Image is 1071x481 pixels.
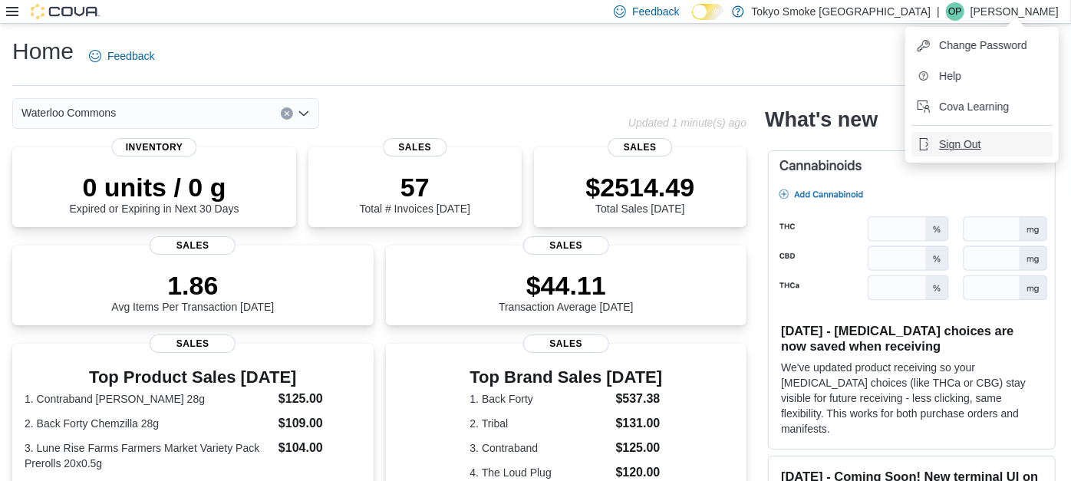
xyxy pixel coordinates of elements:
dt: 1. Contraband [PERSON_NAME] 28g [25,391,272,407]
span: Sales [150,334,236,353]
dt: 3. Lune Rise Farms Farmers Market Variety Pack Prerolls 20x0.5g [25,440,272,471]
a: Feedback [83,41,160,71]
div: Total Sales [DATE] [585,172,694,215]
span: Sales [523,236,609,255]
span: Feedback [632,4,679,19]
h3: Top Brand Sales [DATE] [470,368,662,387]
div: Owen Pfaff [946,2,964,21]
span: Inventory [112,138,197,156]
span: Feedback [107,48,154,64]
input: Dark Mode [692,4,724,20]
button: Cova Learning [911,94,1053,119]
div: Total # Invoices [DATE] [360,172,470,215]
span: Change Password [939,38,1027,53]
div: Expired or Expiring in Next 30 Days [70,172,239,215]
button: Clear input [281,107,293,120]
span: Sales [150,236,236,255]
span: Sales [523,334,609,353]
p: 1.86 [111,270,274,301]
dd: $125.00 [278,390,361,408]
span: Waterloo Commons [21,104,116,122]
p: 57 [360,172,470,203]
img: Cova [31,4,100,19]
dd: $131.00 [616,414,663,433]
h2: What's new [765,107,878,132]
p: Tokyo Smoke [GEOGRAPHIC_DATA] [752,2,931,21]
p: 0 units / 0 g [70,172,239,203]
p: [PERSON_NAME] [970,2,1059,21]
dt: 4. The Loud Plug [470,465,609,480]
p: $44.11 [499,270,634,301]
span: Sales [383,138,447,156]
span: Sales [608,138,672,156]
dd: $104.00 [278,439,361,457]
p: | [937,2,940,21]
button: Sign Out [911,132,1053,156]
h1: Home [12,36,74,67]
span: Cova Learning [939,99,1009,114]
dt: 3. Contraband [470,440,609,456]
p: Updated 1 minute(s) ago [628,117,746,129]
dd: $537.38 [616,390,663,408]
span: OP [948,2,961,21]
dt: 2. Tribal [470,416,609,431]
span: Sign Out [939,137,980,152]
h3: [DATE] - [MEDICAL_DATA] choices are now saved when receiving [781,323,1043,354]
span: Dark Mode [692,20,693,21]
button: Open list of options [298,107,310,120]
p: $2514.49 [585,172,694,203]
dt: 2. Back Forty Chemzilla 28g [25,416,272,431]
p: We've updated product receiving so your [MEDICAL_DATA] choices (like THCa or CBG) stay visible fo... [781,360,1043,437]
dd: $109.00 [278,414,361,433]
dd: $125.00 [616,439,663,457]
button: Help [911,64,1053,88]
span: Help [939,68,961,84]
dt: 1. Back Forty [470,391,609,407]
div: Avg Items Per Transaction [DATE] [111,270,274,313]
div: Transaction Average [DATE] [499,270,634,313]
button: Change Password [911,33,1053,58]
h3: Top Product Sales [DATE] [25,368,361,387]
